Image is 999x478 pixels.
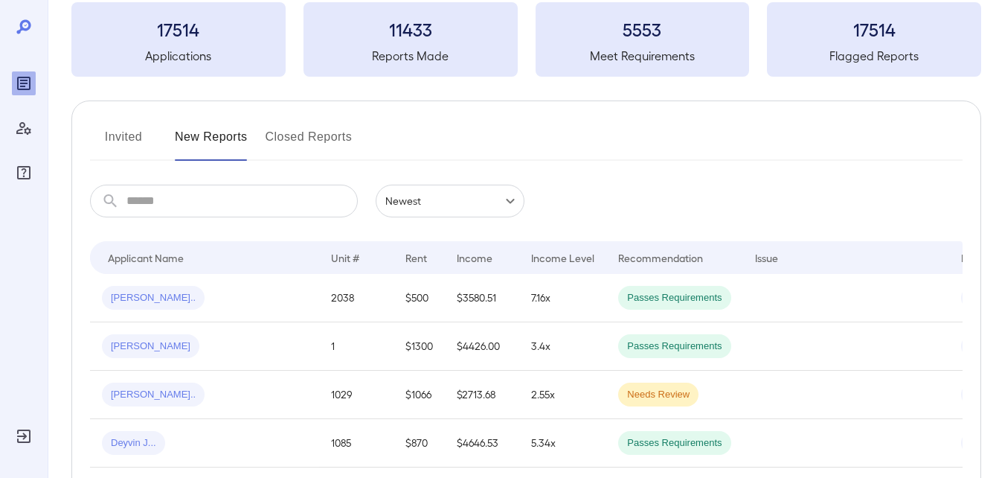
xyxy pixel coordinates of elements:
[102,340,199,354] span: [PERSON_NAME]
[319,274,394,322] td: 2038
[618,340,730,354] span: Passes Requirements
[266,125,353,161] button: Closed Reports
[445,322,519,371] td: $4426.00
[961,249,998,267] div: Method
[618,388,698,402] span: Needs Review
[618,291,730,305] span: Passes Requirements
[445,371,519,419] td: $2713.68
[457,249,492,267] div: Income
[12,424,36,448] div: Log Out
[394,322,445,371] td: $1300
[445,419,519,468] td: $4646.53
[445,274,519,322] td: $3580.51
[102,291,205,305] span: [PERSON_NAME]..
[519,371,606,419] td: 2.55x
[536,47,750,65] h5: Meet Requirements
[394,371,445,419] td: $1066
[519,322,606,371] td: 3.4x
[394,419,445,468] td: $870
[519,274,606,322] td: 7.16x
[108,249,184,267] div: Applicant Name
[71,2,981,77] summary: 17514Applications11433Reports Made5553Meet Requirements17514Flagged Reports
[12,71,36,95] div: Reports
[303,17,518,41] h3: 11433
[405,249,429,267] div: Rent
[331,249,359,267] div: Unit #
[12,116,36,140] div: Manage Users
[102,388,205,402] span: [PERSON_NAME]..
[319,322,394,371] td: 1
[303,47,518,65] h5: Reports Made
[767,17,981,41] h3: 17514
[175,125,248,161] button: New Reports
[71,17,286,41] h3: 17514
[394,274,445,322] td: $500
[755,249,779,267] div: Issue
[376,185,524,217] div: Newest
[767,47,981,65] h5: Flagged Reports
[12,161,36,185] div: FAQ
[90,125,157,161] button: Invited
[319,371,394,419] td: 1029
[618,249,703,267] div: Recommendation
[319,419,394,468] td: 1085
[519,419,606,468] td: 5.34x
[618,436,730,450] span: Passes Requirements
[536,17,750,41] h3: 5553
[102,436,165,450] span: Deyvin J...
[531,249,594,267] div: Income Level
[71,47,286,65] h5: Applications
